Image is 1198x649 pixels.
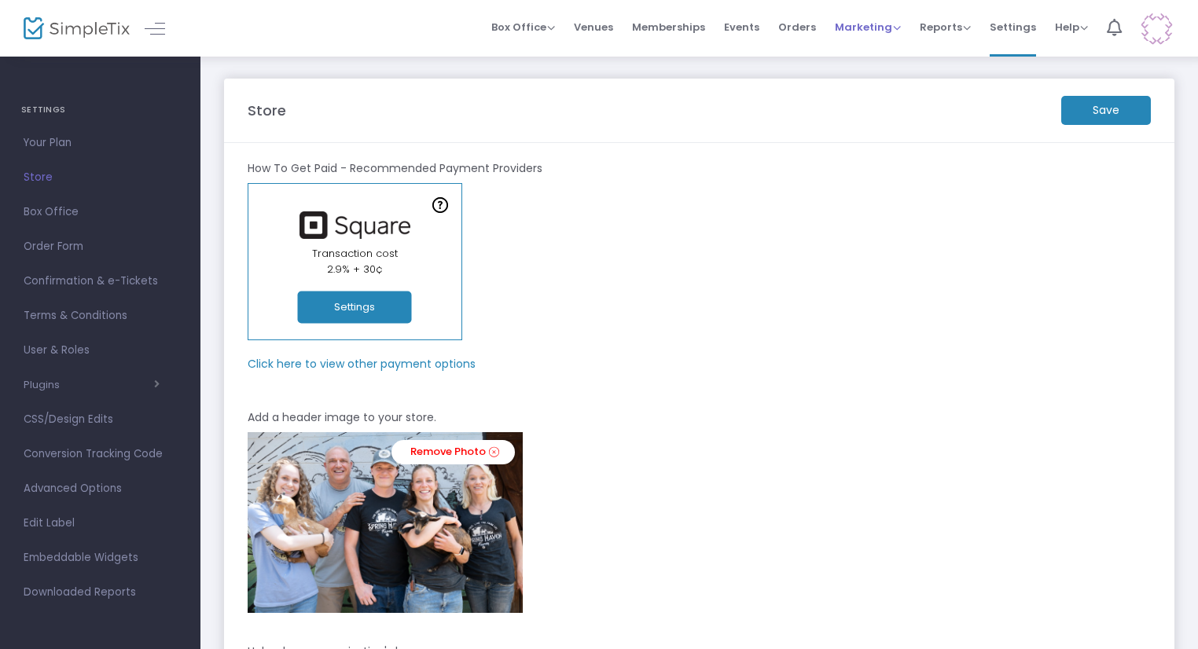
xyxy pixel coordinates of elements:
[724,7,759,47] span: Events
[24,236,177,257] span: Order Form
[1055,20,1088,35] span: Help
[24,167,177,188] span: Store
[778,7,816,47] span: Orders
[574,7,613,47] span: Venues
[990,7,1036,47] span: Settings
[248,432,523,613] img: Screenshot2025-06-25110708.png
[21,94,179,126] h4: SETTINGS
[24,548,177,568] span: Embeddable Widgets
[24,444,177,464] span: Conversion Tracking Code
[312,246,398,261] span: Transaction cost
[920,20,971,35] span: Reports
[491,20,555,35] span: Box Office
[24,409,177,430] span: CSS/Design Edits
[632,7,705,47] span: Memberships
[24,340,177,361] span: User & Roles
[24,582,177,603] span: Downloaded Reports
[248,409,436,426] m-panel-subtitle: Add a header image to your store.
[292,211,417,239] img: square.png
[24,513,177,533] span: Edit Label
[24,379,160,391] button: Plugins
[24,306,177,326] span: Terms & Conditions
[248,356,476,372] m-panel-subtitle: Click here to view other payment options
[391,440,515,464] a: Remove Photo
[24,478,177,499] span: Advanced Options
[298,291,412,324] button: Settings
[835,20,901,35] span: Marketing
[24,202,177,222] span: Box Office
[248,160,542,177] m-panel-subtitle: How To Get Paid - Recommended Payment Providers
[24,133,177,153] span: Your Plan
[1061,96,1151,125] m-button: Save
[432,197,448,213] img: question-mark
[327,262,383,277] span: 2.9% + 30¢
[248,100,286,121] m-panel-title: Store
[24,271,177,291] span: Confirmation & e-Tickets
